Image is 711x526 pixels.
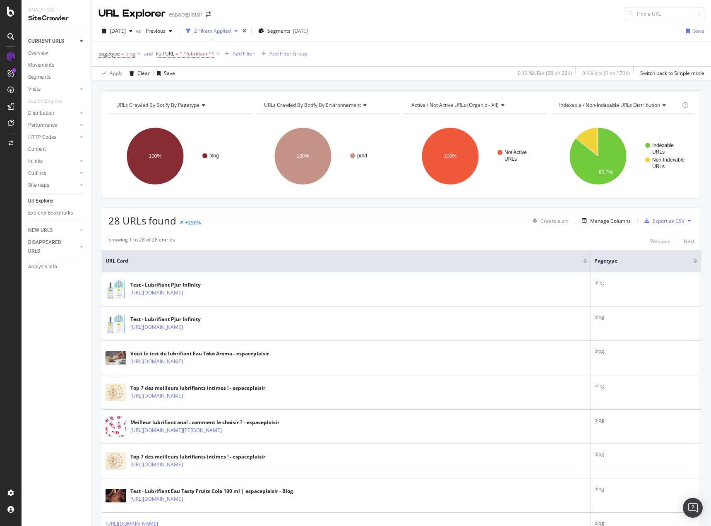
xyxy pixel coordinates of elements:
button: Add Filter [221,49,255,59]
a: Content [28,145,86,154]
div: blog [594,382,697,389]
div: Showing 1 to 28 of 28 entries [108,236,175,246]
a: Visits [28,85,77,94]
div: Save [693,27,704,34]
img: main image [106,278,126,300]
a: [URL][DOMAIN_NAME] [130,461,183,469]
div: Switch back to Simple mode [640,70,704,77]
div: blog [594,485,697,492]
div: Test - Lubrifiant Pjur Infinity [130,316,210,323]
div: blog [594,279,697,286]
h4: URLs Crawled By Botify By pagetype [115,99,245,112]
div: SiteCrawler [28,14,85,23]
h4: Indexable / Non-Indexable URLs Distribution [557,99,681,112]
span: ^.*lubrifiant.*$ [180,48,214,60]
div: NEW URLS [28,226,53,235]
div: times [241,27,248,35]
span: Active / Not Active URLs (organic - all) [411,101,499,109]
div: Previous [650,238,670,245]
svg: A chart. [108,120,250,192]
div: Explorer Bookmarks [28,209,73,217]
button: Save [154,67,175,80]
a: Distribution [28,109,77,118]
div: Sitemaps [28,181,49,190]
a: Analysis Info [28,263,86,271]
span: URLs Crawled By Botify By environnement [264,101,361,109]
svg: A chart. [256,120,398,192]
div: A chart. [551,120,693,192]
div: Search Engines [28,97,62,106]
div: Test - Lubrifiant Eau Tasty Fruits Cola 100 ml | espaceplaisir - Blog [130,487,293,495]
a: Segments [28,73,86,82]
span: pagetype [98,50,120,57]
div: Outlinks [28,169,46,178]
div: blog [594,451,697,458]
span: Previous [142,27,166,34]
button: 2 Filters Applied [183,24,241,38]
text: URLs [504,156,517,162]
img: main image [106,351,126,365]
text: 100% [296,153,309,159]
img: main image [106,313,126,334]
button: Previous [142,24,175,38]
span: 2025 Aug. 16th [110,27,126,34]
div: Distribution [28,109,54,118]
a: HTTP Codes [28,133,77,142]
span: URL Card [106,257,581,265]
span: blog [125,48,135,60]
text: 85.7% [598,169,613,175]
text: Non-Indexable [652,157,685,163]
div: URL Explorer [98,7,166,21]
span: Segments [267,27,291,34]
img: main image [106,452,126,470]
text: URLs [652,149,665,155]
a: CURRENT URLS [28,37,77,46]
a: [URL][DOMAIN_NAME] [130,323,183,331]
div: Apply [110,70,123,77]
div: espaceplaisir [169,10,202,19]
text: URLs [652,164,665,169]
div: blog [594,416,697,424]
div: Test - Lubrifiant Pjur Infinity [130,281,210,289]
a: Sitemaps [28,181,77,190]
a: [URL][DOMAIN_NAME] [130,495,183,503]
img: main image [106,384,126,401]
h4: URLs Crawled By Botify By environnement [262,99,392,112]
div: Overview [28,49,48,58]
button: [DATE] [98,24,136,38]
a: Overview [28,49,86,58]
div: arrow-right-arrow-left [206,12,211,17]
span: URLs Crawled By Botify By pagetype [116,101,199,109]
button: Create alert [529,214,568,227]
div: Movements [28,61,54,70]
a: Movements [28,61,86,70]
div: Export as CSV [653,217,685,224]
div: and [144,50,153,57]
span: vs [136,27,142,34]
a: Performance [28,121,77,130]
img: main image [106,416,126,437]
span: pagetype [594,257,681,265]
svg: A chart. [404,120,545,192]
div: Inlinks [28,157,43,166]
button: Next [684,236,694,246]
button: and [144,50,153,58]
button: Segments[DATE] [255,24,311,38]
text: blog [209,153,219,159]
div: Voici le test du lubrifiant Eau Toko Aroma - espaceplaisir [130,350,269,357]
div: Content [28,145,46,154]
a: [URL][DOMAIN_NAME] [130,289,183,297]
input: Find a URL [625,7,704,21]
div: 0.12 % URLs ( 28 on 22K ) [518,70,572,77]
div: Open Intercom Messenger [683,498,703,518]
div: Create alert [540,217,568,224]
button: Clear [126,67,150,80]
button: Save [683,24,704,38]
button: Export as CSV [641,214,685,227]
button: Switch back to Simple mode [637,67,704,80]
a: Url Explorer [28,197,86,205]
div: Top 7 des meilleurs lubrifiants intimes ! - espaceplaisir [130,453,265,461]
div: 0 % Visits ( 0 on 170K ) [582,70,630,77]
text: 100% [444,153,457,159]
div: Analysis Info [28,263,57,271]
